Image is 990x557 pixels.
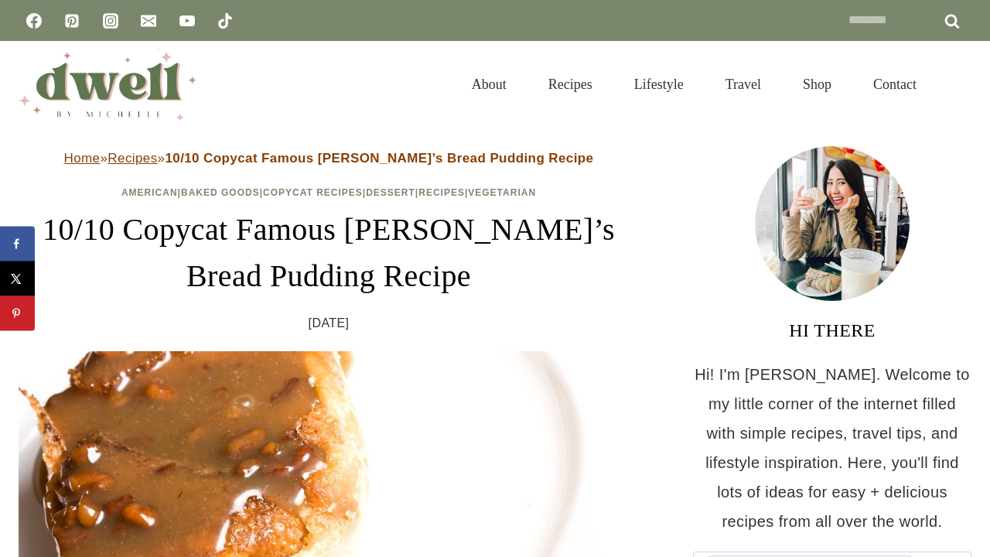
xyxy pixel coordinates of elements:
[121,187,178,198] a: American
[19,5,49,36] a: Facebook
[451,57,937,111] nav: Primary Navigation
[56,5,87,36] a: Pinterest
[19,49,196,120] img: DWELL by michelle
[172,5,203,36] a: YouTube
[309,312,350,335] time: [DATE]
[693,360,971,536] p: Hi! I'm [PERSON_NAME]. Welcome to my little corner of the internet filled with simple recipes, tr...
[181,187,260,198] a: Baked Goods
[366,187,415,198] a: Dessert
[64,151,101,166] a: Home
[782,57,852,111] a: Shop
[852,57,937,111] a: Contact
[121,187,536,198] span: | | | | |
[468,187,536,198] a: Vegetarian
[64,151,594,166] span: » »
[108,151,157,166] a: Recipes
[451,57,527,111] a: About
[613,57,705,111] a: Lifestyle
[95,5,126,36] a: Instagram
[19,207,639,299] h1: 10/10 Copycat Famous [PERSON_NAME]’s Bread Pudding Recipe
[418,187,465,198] a: Recipes
[693,316,971,344] h3: HI THERE
[527,57,613,111] a: Recipes
[263,187,363,198] a: Copycat Recipes
[210,5,241,36] a: TikTok
[165,151,593,166] strong: 10/10 Copycat Famous [PERSON_NAME]’s Bread Pudding Recipe
[705,57,782,111] a: Travel
[945,71,971,97] button: View Search Form
[133,5,164,36] a: Email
